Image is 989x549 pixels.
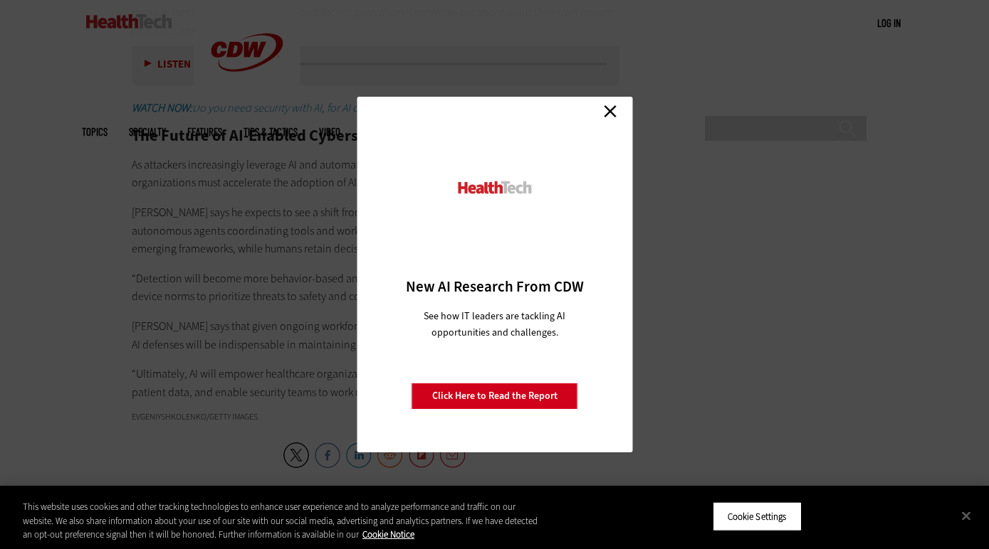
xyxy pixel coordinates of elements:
[713,501,802,531] button: Cookie Settings
[23,500,544,542] div: This website uses cookies and other tracking technologies to enhance user experience and to analy...
[600,100,621,122] a: Close
[456,180,533,195] img: HealthTech_0.png
[362,528,414,540] a: More information about your privacy
[412,383,578,410] a: Click Here to Read the Report
[407,308,582,341] p: See how IT leaders are tackling AI opportunities and challenges.
[382,277,607,297] h3: New AI Research From CDW
[951,500,982,531] button: Close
